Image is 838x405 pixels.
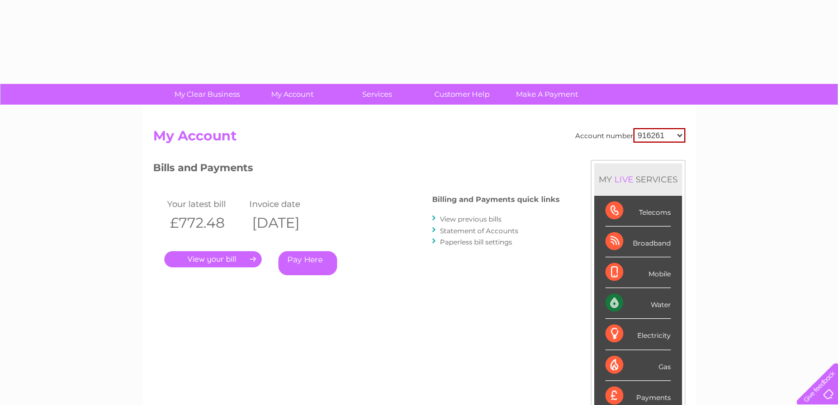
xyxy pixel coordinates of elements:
div: Telecoms [605,196,671,227]
a: Statement of Accounts [440,227,518,235]
div: MY SERVICES [594,163,682,195]
a: . [164,251,262,267]
div: Gas [605,350,671,381]
div: LIVE [612,174,636,185]
div: Electricity [605,319,671,350]
a: Pay Here [278,251,337,275]
div: Account number [575,128,685,143]
th: [DATE] [247,211,329,234]
a: My Account [246,84,338,105]
td: Your latest bill [164,196,247,211]
a: Customer Help [416,84,508,105]
td: Invoice date [247,196,329,211]
a: Services [331,84,423,105]
h3: Bills and Payments [153,160,560,180]
a: View previous bills [440,215,501,223]
a: Make A Payment [501,84,593,105]
a: My Clear Business [161,84,253,105]
div: Broadband [605,227,671,257]
th: £772.48 [164,211,247,234]
a: Paperless bill settings [440,238,512,246]
h4: Billing and Payments quick links [432,195,560,204]
div: Mobile [605,257,671,288]
div: Water [605,288,671,319]
h2: My Account [153,128,685,149]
